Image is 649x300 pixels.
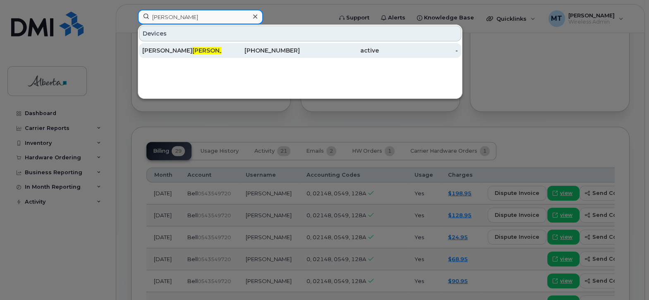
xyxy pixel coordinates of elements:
[139,43,461,58] a: [PERSON_NAME][PERSON_NAME][PHONE_NUMBER]active-
[139,26,461,41] div: Devices
[138,10,263,24] input: Find something...
[192,47,242,54] span: [PERSON_NAME]
[379,46,458,55] div: -
[300,46,379,55] div: active
[142,46,221,55] div: [PERSON_NAME]
[221,46,300,55] div: [PHONE_NUMBER]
